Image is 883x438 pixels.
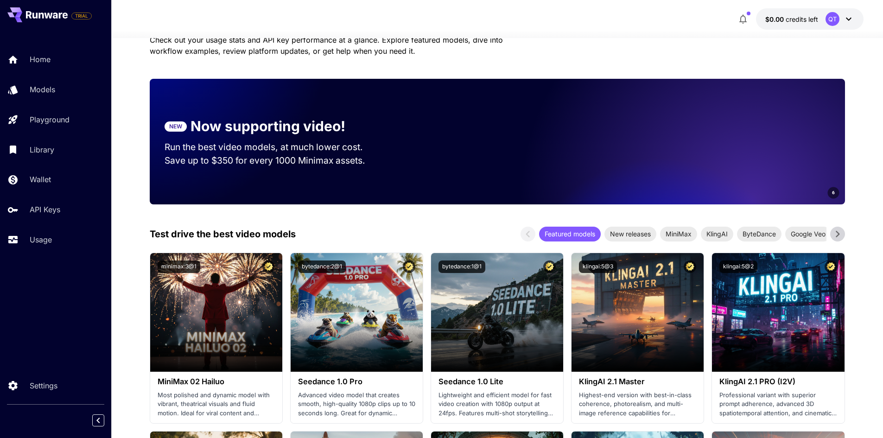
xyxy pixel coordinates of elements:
[785,229,831,239] span: Google Veo
[99,412,111,429] div: Collapse sidebar
[191,116,345,137] p: Now supporting video!
[660,229,697,239] span: MiniMax
[92,414,104,426] button: Collapse sidebar
[71,10,92,21] span: Add your payment card to enable full platform functionality.
[165,154,381,167] p: Save up to $350 for every 1000 Minimax assets.
[169,122,182,131] p: NEW
[712,253,844,372] img: alt
[572,253,704,372] img: alt
[719,260,757,273] button: klingai:5@2
[291,253,423,372] img: alt
[604,229,656,239] span: New releases
[660,227,697,241] div: MiniMax
[737,227,781,241] div: ByteDance
[298,260,346,273] button: bytedance:2@1
[30,54,51,65] p: Home
[701,229,733,239] span: KlingAI
[579,377,696,386] h3: KlingAI 2.1 Master
[150,253,282,372] img: alt
[438,260,485,273] button: bytedance:1@1
[165,140,381,154] p: Run the best video models, at much lower cost.
[30,234,52,245] p: Usage
[298,391,415,418] p: Advanced video model that creates smooth, high-quality 1080p clips up to 10 seconds long. Great f...
[756,8,864,30] button: $0.00QT
[438,377,556,386] h3: Seedance 1.0 Lite
[30,114,70,125] p: Playground
[158,377,275,386] h3: MiniMax 02 Hailuo
[158,260,200,273] button: minimax:3@1
[785,227,831,241] div: Google Veo
[539,227,601,241] div: Featured models
[298,377,415,386] h3: Seedance 1.0 Pro
[604,227,656,241] div: New releases
[150,35,503,56] span: Check out your usage stats and API key performance at a glance. Explore featured models, dive int...
[30,144,54,155] p: Library
[579,391,696,418] p: Highest-end version with best-in-class coherence, photorealism, and multi-image reference capabil...
[438,391,556,418] p: Lightweight and efficient model for fast video creation with 1080p output at 24fps. Features mult...
[543,260,556,273] button: Certified Model – Vetted for best performance and includes a commercial license.
[30,84,55,95] p: Models
[719,391,837,418] p: Professional variant with superior prompt adherence, advanced 3D spatiotemporal attention, and ci...
[737,229,781,239] span: ByteDance
[786,15,818,23] span: credits left
[30,380,57,391] p: Settings
[431,253,563,372] img: alt
[832,189,835,196] span: 6
[158,391,275,418] p: Most polished and dynamic model with vibrant, theatrical visuals and fluid motion. Ideal for vira...
[826,12,839,26] div: QT
[30,204,60,215] p: API Keys
[262,260,275,273] button: Certified Model – Vetted for best performance and includes a commercial license.
[684,260,696,273] button: Certified Model – Vetted for best performance and includes a commercial license.
[579,260,617,273] button: klingai:5@3
[765,15,786,23] span: $0.00
[30,174,51,185] p: Wallet
[719,377,837,386] h3: KlingAI 2.1 PRO (I2V)
[825,260,837,273] button: Certified Model – Vetted for best performance and includes a commercial license.
[72,13,91,19] span: TRIAL
[701,227,733,241] div: KlingAI
[539,229,601,239] span: Featured models
[765,14,818,24] div: $0.00
[403,260,415,273] button: Certified Model – Vetted for best performance and includes a commercial license.
[150,227,296,241] p: Test drive the best video models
